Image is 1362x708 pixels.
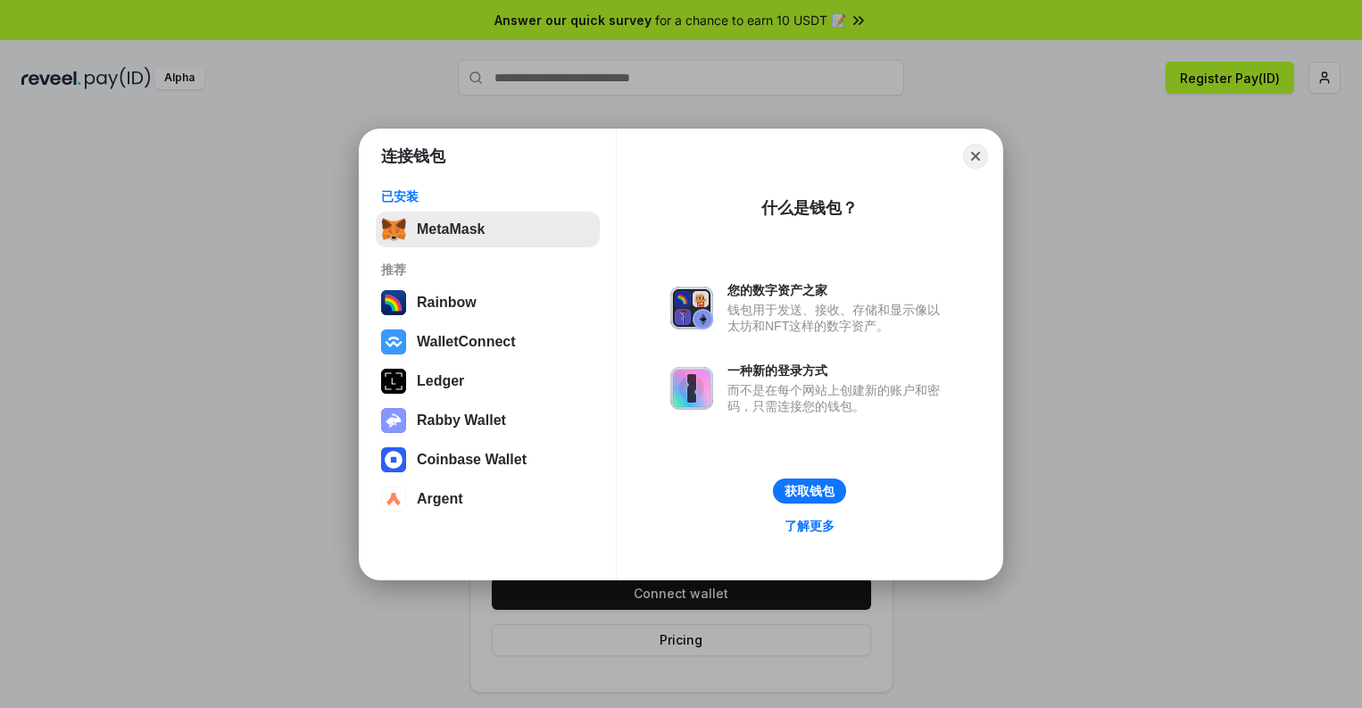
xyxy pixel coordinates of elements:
div: 您的数字资产之家 [727,282,949,298]
button: Coinbase Wallet [376,442,600,478]
img: svg+xml,%3Csvg%20width%3D%2228%22%20height%3D%2228%22%20viewBox%3D%220%200%2028%2028%22%20fill%3D... [381,487,406,512]
img: svg+xml,%3Csvg%20width%3D%2228%22%20height%3D%2228%22%20viewBox%3D%220%200%2028%2028%22%20fill%3D... [381,329,406,354]
div: 什么是钱包？ [761,197,858,219]
img: svg+xml,%3Csvg%20width%3D%2228%22%20height%3D%2228%22%20viewBox%3D%220%200%2028%2028%22%20fill%3D... [381,447,406,472]
button: Argent [376,481,600,517]
div: WalletConnect [417,334,516,350]
div: 推荐 [381,262,594,278]
div: 获取钱包 [785,483,835,499]
div: Ledger [417,373,464,389]
img: svg+xml,%3Csvg%20xmlns%3D%22http%3A%2F%2Fwww.w3.org%2F2000%2Fsvg%22%20width%3D%2228%22%20height%3... [381,369,406,394]
button: Rainbow [376,285,600,321]
img: svg+xml,%3Csvg%20fill%3D%22none%22%20height%3D%2233%22%20viewBox%3D%220%200%2035%2033%22%20width%... [381,217,406,242]
img: svg+xml,%3Csvg%20xmlns%3D%22http%3A%2F%2Fwww.w3.org%2F2000%2Fsvg%22%20fill%3D%22none%22%20viewBox... [670,367,713,410]
button: 获取钱包 [773,479,846,504]
button: Ledger [376,363,600,399]
button: Close [963,144,988,169]
img: svg+xml,%3Csvg%20width%3D%22120%22%20height%3D%22120%22%20viewBox%3D%220%200%20120%20120%22%20fil... [381,290,406,315]
img: svg+xml,%3Csvg%20xmlns%3D%22http%3A%2F%2Fwww.w3.org%2F2000%2Fsvg%22%20fill%3D%22none%22%20viewBox... [670,287,713,329]
button: Rabby Wallet [376,403,600,438]
h1: 连接钱包 [381,146,445,167]
div: Coinbase Wallet [417,452,527,468]
div: 了解更多 [785,518,835,534]
div: 钱包用于发送、接收、存储和显示像以太坊和NFT这样的数字资产。 [727,302,949,334]
div: 一种新的登录方式 [727,362,949,379]
button: WalletConnect [376,324,600,360]
img: svg+xml,%3Csvg%20xmlns%3D%22http%3A%2F%2Fwww.w3.org%2F2000%2Fsvg%22%20fill%3D%22none%22%20viewBox... [381,408,406,433]
div: Argent [417,491,463,507]
div: 已安装 [381,188,594,204]
button: MetaMask [376,212,600,247]
div: Rabby Wallet [417,412,506,429]
div: MetaMask [417,221,485,237]
div: 而不是在每个网站上创建新的账户和密码，只需连接您的钱包。 [727,382,949,414]
div: Rainbow [417,295,477,311]
a: 了解更多 [774,514,845,537]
